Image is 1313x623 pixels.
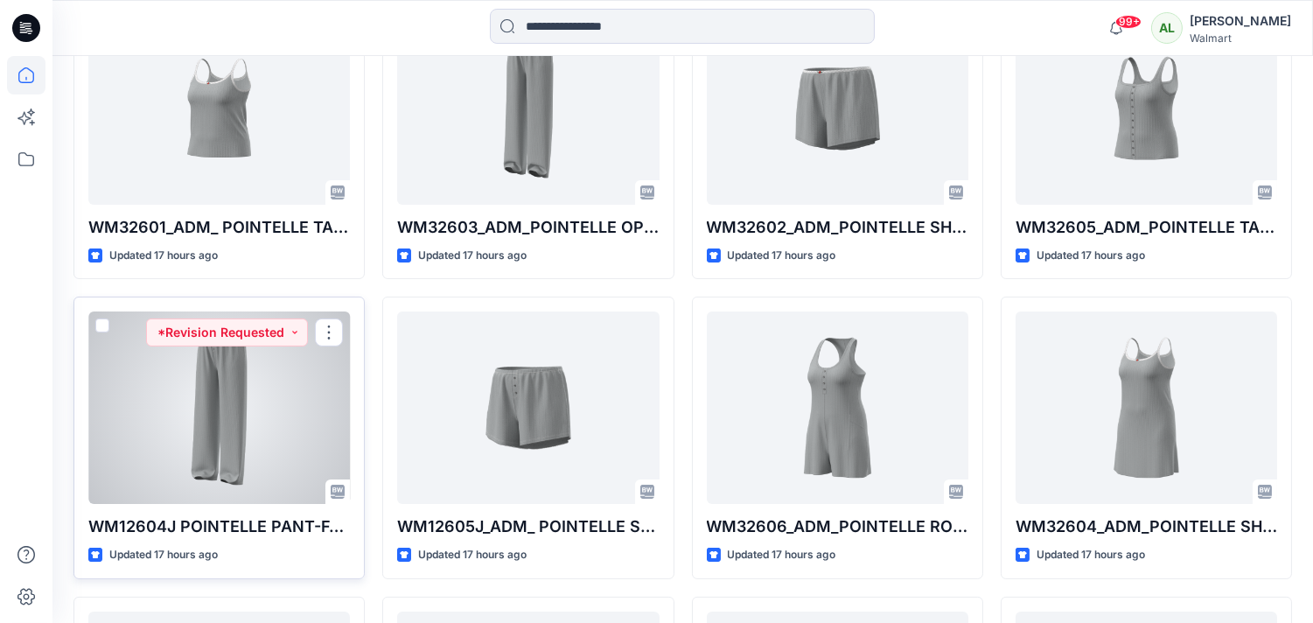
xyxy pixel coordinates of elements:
[1016,12,1277,205] a: WM32605_ADM_POINTELLE TANK
[397,311,659,504] a: WM12605J_ADM_ POINTELLE SHORT
[707,215,968,240] p: WM32602_ADM_POINTELLE SHORT
[707,12,968,205] a: WM32602_ADM_POINTELLE SHORT
[1190,31,1291,45] div: Walmart
[1016,311,1277,504] a: WM32604_ADM_POINTELLE SHORT CHEMISE
[397,215,659,240] p: WM32603_ADM_POINTELLE OPEN PANT
[109,546,218,564] p: Updated 17 hours ago
[1037,546,1145,564] p: Updated 17 hours ago
[418,546,527,564] p: Updated 17 hours ago
[1016,215,1277,240] p: WM32605_ADM_POINTELLE TANK
[707,311,968,504] a: WM32606_ADM_POINTELLE ROMPER
[88,514,350,539] p: WM12604J POINTELLE PANT-FAUX FLY & BUTTONS + PICOT
[397,514,659,539] p: WM12605J_ADM_ POINTELLE SHORT
[397,12,659,205] a: WM32603_ADM_POINTELLE OPEN PANT
[109,247,218,265] p: Updated 17 hours ago
[1016,514,1277,539] p: WM32604_ADM_POINTELLE SHORT CHEMISE
[707,514,968,539] p: WM32606_ADM_POINTELLE ROMPER
[88,311,350,504] a: WM12604J POINTELLE PANT-FAUX FLY & BUTTONS + PICOT
[418,247,527,265] p: Updated 17 hours ago
[728,247,836,265] p: Updated 17 hours ago
[88,12,350,205] a: WM32601_ADM_ POINTELLE TANK
[1190,10,1291,31] div: [PERSON_NAME]
[1115,15,1142,29] span: 99+
[88,215,350,240] p: WM32601_ADM_ POINTELLE TANK
[1151,12,1183,44] div: AL
[728,546,836,564] p: Updated 17 hours ago
[1037,247,1145,265] p: Updated 17 hours ago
